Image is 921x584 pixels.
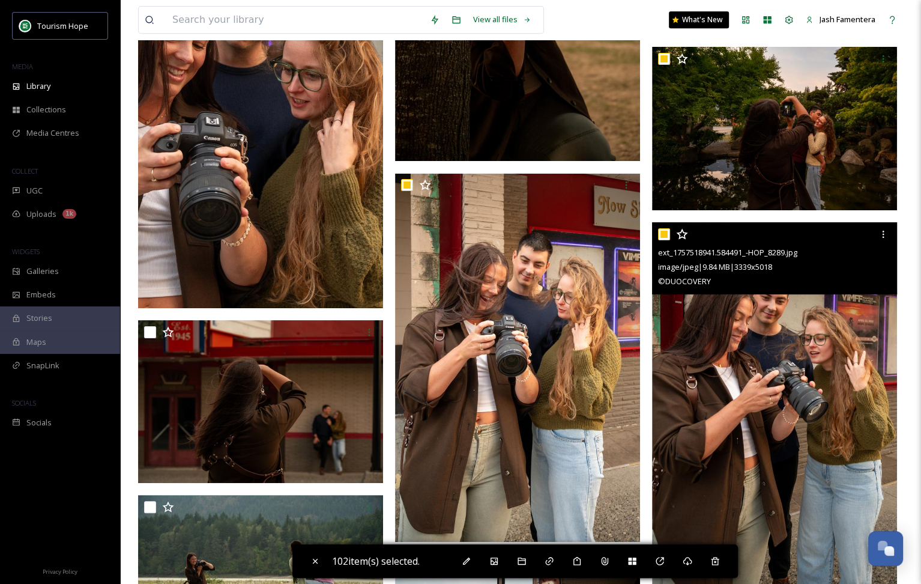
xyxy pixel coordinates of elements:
span: SnapLink [26,360,59,371]
span: Jash Famentera [820,14,875,25]
span: Stories [26,312,52,324]
span: Maps [26,336,46,348]
span: image/jpeg | 9.84 MB | 3339 x 5018 [658,261,772,272]
span: COLLECT [12,166,38,175]
img: ext_1757518939.015152_-HOP_8287.jpg [395,174,640,542]
span: SOCIALS [12,398,36,407]
span: © DUOCOVERY [658,276,711,287]
span: MEDIA [12,62,33,71]
div: 1k [62,209,76,219]
span: UGC [26,185,43,196]
img: ext_1757518933.553712_-HOP_8263.jpg [138,320,383,484]
span: Tourism Hope [37,20,88,31]
span: ext_1757518941.584491_-HOP_8289.jpg [658,247,797,258]
a: View all files [467,8,537,31]
span: Socials [26,417,52,428]
span: 102 item(s) selected. [332,555,420,568]
span: Uploads [26,208,56,220]
input: Search your library [166,7,424,33]
img: logo.png [19,20,31,32]
a: Privacy Policy [43,564,77,578]
button: Open Chat [868,531,903,566]
span: Media Centres [26,127,79,139]
span: Library [26,81,50,92]
a: Jash Famentera [800,8,881,31]
span: WIDGETS [12,247,40,256]
span: Galleries [26,266,59,277]
img: ext_1757518948.493661_-HOP_8346.jpg [652,47,897,210]
a: What's New [669,11,729,28]
span: Privacy Policy [43,568,77,576]
span: Collections [26,104,66,115]
span: Embeds [26,289,56,300]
